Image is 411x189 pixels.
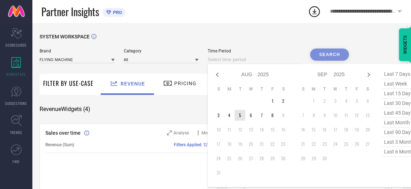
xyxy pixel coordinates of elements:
[330,86,341,92] th: Wednesday
[10,130,22,135] span: TRENDS
[278,153,289,164] td: Sat Aug 30 2025
[245,110,256,121] td: Wed Aug 06 2025
[308,96,319,106] td: Mon Sep 01 2025
[298,139,308,149] td: Sun Sep 21 2025
[235,153,245,164] td: Tue Aug 26 2025
[362,96,373,106] td: Sat Sep 06 2025
[341,139,352,149] td: Thu Sep 25 2025
[202,130,212,135] span: More
[341,110,352,121] td: Thu Sep 11 2025
[352,86,362,92] th: Friday
[174,142,202,147] span: Filters Applied
[267,139,278,149] td: Fri Aug 22 2025
[208,49,301,54] span: Time Period
[267,86,278,92] th: Friday
[224,86,235,92] th: Monday
[308,86,319,92] th: Monday
[213,153,224,164] td: Sun Aug 24 2025
[341,96,352,106] td: Thu Sep 04 2025
[167,130,172,135] svg: Zoom
[362,139,373,149] td: Sat Sep 27 2025
[308,110,319,121] td: Mon Sep 08 2025
[267,110,278,121] td: Fri Aug 08 2025
[319,124,330,135] td: Tue Sep 16 2025
[278,86,289,92] th: Saturday
[45,142,74,147] span: Revenue (Sum)
[352,110,362,121] td: Fri Sep 12 2025
[40,49,115,54] span: Brand
[278,139,289,149] td: Sat Aug 23 2025
[298,153,308,164] td: Sun Sep 28 2025
[352,139,362,149] td: Fri Sep 26 2025
[256,86,267,92] th: Thursday
[256,139,267,149] td: Thu Aug 21 2025
[319,96,330,106] td: Tue Sep 02 2025
[308,139,319,149] td: Mon Sep 22 2025
[298,124,308,135] td: Sun Sep 14 2025
[330,139,341,149] td: Wed Sep 24 2025
[352,124,362,135] td: Fri Sep 19 2025
[362,110,373,121] td: Sat Sep 13 2025
[298,86,308,92] th: Sunday
[43,79,94,88] span: Filter By Use-Case
[213,124,224,135] td: Sun Aug 10 2025
[6,72,26,77] span: WORKSPACE
[362,86,373,92] th: Saturday
[5,101,27,106] span: SUGGESTIONS
[174,130,189,135] span: Analyse
[362,124,373,135] td: Sat Sep 20 2025
[308,124,319,135] td: Mon Sep 15 2025
[267,96,278,106] td: Fri Aug 01 2025
[365,70,373,79] div: Next month
[13,159,20,164] span: FWD
[213,167,224,178] td: Sun Aug 31 2025
[224,139,235,149] td: Mon Aug 18 2025
[6,42,27,48] span: SCORECARDS
[298,110,308,121] td: Sun Sep 07 2025
[278,96,289,106] td: Sat Aug 02 2025
[121,81,145,87] span: Revenue
[235,110,245,121] td: Tue Aug 05 2025
[213,70,222,79] div: Previous month
[245,139,256,149] td: Wed Aug 20 2025
[341,86,352,92] th: Thursday
[235,139,245,149] td: Tue Aug 19 2025
[319,110,330,121] td: Tue Sep 09 2025
[278,124,289,135] td: Sat Aug 16 2025
[224,124,235,135] td: Mon Aug 11 2025
[330,110,341,121] td: Wed Sep 10 2025
[45,130,81,136] span: Sales over time
[235,86,245,92] th: Tuesday
[278,110,289,121] td: Sat Aug 09 2025
[224,110,235,121] td: Mon Aug 04 2025
[256,153,267,164] td: Thu Aug 28 2025
[319,86,330,92] th: Tuesday
[235,124,245,135] td: Tue Aug 12 2025
[213,139,224,149] td: Sun Aug 17 2025
[40,34,90,40] span: SYSTEM WORKSPACE
[245,86,256,92] th: Wednesday
[256,124,267,135] td: Thu Aug 14 2025
[40,106,90,113] span: Revenue Widgets ( 4 )
[319,139,330,149] td: Tue Sep 23 2025
[256,110,267,121] td: Thu Aug 07 2025
[352,96,362,106] td: Fri Sep 05 2025
[213,86,224,92] th: Sunday
[267,153,278,164] td: Fri Aug 29 2025
[245,124,256,135] td: Wed Aug 13 2025
[111,10,122,15] span: PRO
[308,5,321,18] div: Open download list
[208,55,301,64] input: Select time period
[213,110,224,121] td: Sun Aug 03 2025
[330,124,341,135] td: Wed Sep 17 2025
[330,96,341,106] td: Wed Sep 03 2025
[308,153,319,164] td: Mon Sep 29 2025
[267,124,278,135] td: Fri Aug 15 2025
[245,153,256,164] td: Wed Aug 27 2025
[319,153,330,164] td: Tue Sep 30 2025
[224,153,235,164] td: Mon Aug 25 2025
[124,49,199,54] span: Category
[41,4,99,19] span: Partner Insights
[174,80,197,86] span: Pricing
[341,124,352,135] td: Thu Sep 18 2025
